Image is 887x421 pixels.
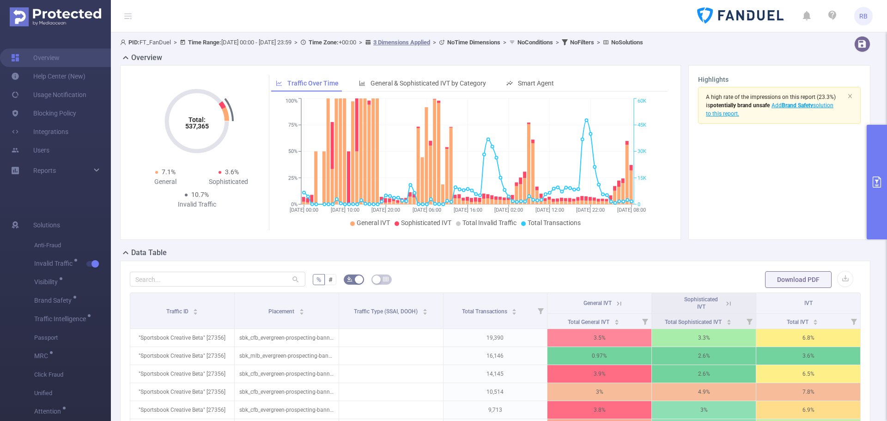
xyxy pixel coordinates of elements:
p: 3% [652,401,756,419]
div: General [134,177,197,187]
span: Total Transactions [462,308,509,315]
p: "Sportsbook Creative Beta" [27356] [130,401,234,419]
b: Time Zone: [309,39,339,46]
span: Add solution to this report. [706,102,833,117]
tspan: 15K [638,175,646,181]
span: Anti-Fraud [34,236,111,255]
u: 3 Dimensions Applied [373,39,430,46]
i: icon: caret-up [193,307,198,310]
p: sbk_cfb_evergreen-prospecting-banner_nj_300x600 [9810478] [235,401,339,419]
p: "Sportsbook Creative Beta" [27356] [130,347,234,365]
span: Placement [268,308,296,315]
b: No Conditions [517,39,553,46]
p: 2.6% [652,347,756,365]
div: Invalid Traffic [165,200,229,209]
i: icon: caret-up [614,318,620,321]
i: icon: caret-down [512,311,517,314]
tspan: 75% [288,122,298,128]
b: No Solutions [611,39,643,46]
p: "Sportsbook Creative Beta" [27356] [130,383,234,401]
span: Total IVT [787,319,810,325]
i: icon: caret-up [512,307,517,310]
span: Total Sophisticated IVT [665,319,723,325]
tspan: [DATE] 10:00 [331,207,359,213]
span: MRC [34,353,51,359]
span: Visibility [34,279,61,285]
span: % [316,276,321,283]
p: sbk_cfb_evergreen-prospecting-banner_ny_300x600 [9811438] [235,329,339,347]
tspan: [DATE] 08:00 [617,207,646,213]
a: Integrations [11,122,68,141]
input: Search... [130,272,305,287]
p: 3.6% [756,347,860,365]
i: icon: caret-down [614,321,620,324]
i: Filter menu [534,293,547,329]
div: Sort [422,307,428,313]
div: Sophisticated [197,177,260,187]
span: A high rate of the impressions on this report [706,94,815,100]
p: 6.8% [756,329,860,347]
span: > [553,39,562,46]
span: > [500,39,509,46]
span: Traffic Over Time [287,79,339,87]
tspan: [DATE] 22:00 [576,207,605,213]
i: Filter menu [638,314,651,329]
i: icon: bg-colors [347,276,352,282]
i: icon: caret-up [813,318,818,321]
b: potentially brand unsafe [710,102,770,109]
p: 3.9% [547,365,651,383]
tspan: Total: [188,116,206,123]
span: Sophisticated IVT [401,219,451,226]
span: Attention [34,408,64,415]
span: > [292,39,300,46]
tspan: 45K [638,122,646,128]
i: icon: caret-down [726,321,731,324]
p: 3.8% [547,401,651,419]
b: No Filters [570,39,594,46]
tspan: 25% [288,175,298,181]
p: 14,145 [443,365,547,383]
div: Sort [511,307,517,313]
span: Total General IVT [568,319,611,325]
span: Reports [33,167,56,174]
i: icon: caret-down [813,321,818,324]
tspan: [DATE] 06:00 [413,207,441,213]
p: 6.5% [756,365,860,383]
i: icon: caret-down [423,311,428,314]
span: Solutions [33,216,60,234]
i: icon: caret-up [299,307,304,310]
p: 16,146 [443,347,547,365]
tspan: 537,365 [185,122,209,130]
div: Sort [614,318,620,323]
span: is [706,102,770,109]
i: icon: close [847,93,853,99]
p: 0.97% [547,347,651,365]
span: Invalid Traffic [34,260,76,267]
span: Click Fraud [34,366,111,384]
span: Total Transactions [528,219,581,226]
p: "Sportsbook Creative Beta" [27356] [130,365,234,383]
i: icon: bar-chart [359,80,365,86]
span: General IVT [357,219,390,226]
b: Time Range: [188,39,221,46]
span: Smart Agent [518,79,554,87]
p: 3.5% [547,329,651,347]
a: Reports [33,161,56,180]
tspan: [DATE] 02:00 [494,207,523,213]
span: Traffic Type (SSAI, DOOH) [354,308,419,315]
tspan: 60K [638,98,646,104]
p: 3% [547,383,651,401]
i: icon: caret-down [299,311,304,314]
tspan: 100% [286,98,298,104]
p: 6.9% [756,401,860,419]
img: Protected Media [10,7,101,26]
i: icon: caret-down [193,311,198,314]
i: Filter menu [847,314,860,329]
div: Sort [193,307,198,313]
i: icon: caret-up [726,318,731,321]
tspan: [DATE] 00:00 [290,207,318,213]
span: # [328,276,333,283]
p: 4.9% [652,383,756,401]
tspan: [DATE] 20:00 [371,207,400,213]
button: Download PDF [765,271,832,288]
